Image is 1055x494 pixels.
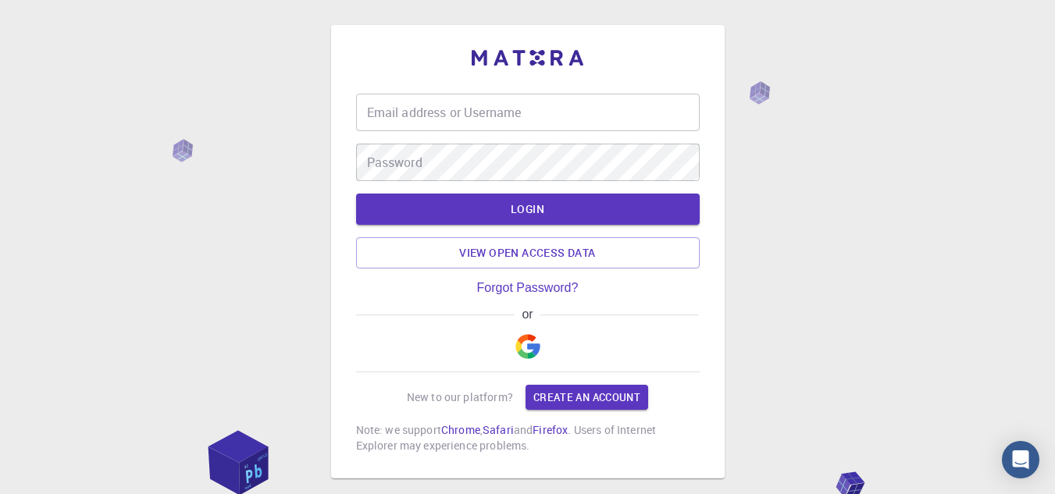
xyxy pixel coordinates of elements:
[477,281,579,295] a: Forgot Password?
[483,422,514,437] a: Safari
[533,422,568,437] a: Firefox
[515,334,540,359] img: Google
[407,389,513,405] p: New to our platform?
[526,385,648,410] a: Create an account
[356,237,700,268] a: View open access data
[356,422,700,453] p: Note: we support , and . Users of Internet Explorer may experience problems.
[441,422,480,437] a: Chrome
[356,194,700,225] button: LOGIN
[1002,441,1039,478] div: Open Intercom Messenger
[515,307,540,322] span: or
